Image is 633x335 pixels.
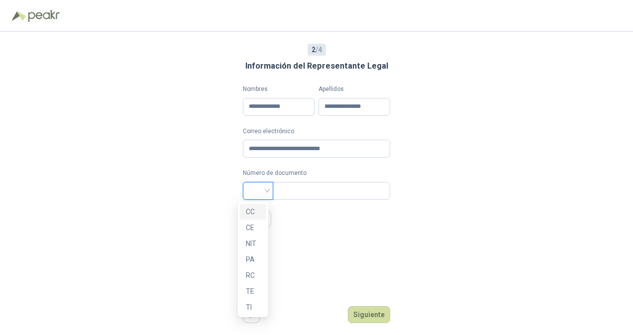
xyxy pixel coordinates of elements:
[240,220,266,236] div: CE
[245,60,388,73] h3: Información del Representante Legal
[240,204,266,220] div: CC
[246,270,260,281] div: RC
[246,222,260,233] div: CE
[28,10,60,22] img: Peakr
[240,236,266,251] div: NIT
[246,254,260,265] div: PA
[243,127,390,136] label: Correo electrónico
[240,283,266,299] div: TE
[246,238,260,249] div: NIT
[240,251,266,267] div: PA
[348,306,390,323] button: Siguiente
[312,44,322,55] span: / 4
[246,206,260,217] div: CC
[240,299,266,315] div: TI
[243,84,315,94] label: Nombres
[243,168,390,178] p: Número de documento
[246,302,260,313] div: TI
[240,267,266,283] div: RC
[12,11,26,21] img: Logo
[318,84,390,94] label: Apellidos
[246,286,260,297] div: TE
[312,46,316,54] b: 2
